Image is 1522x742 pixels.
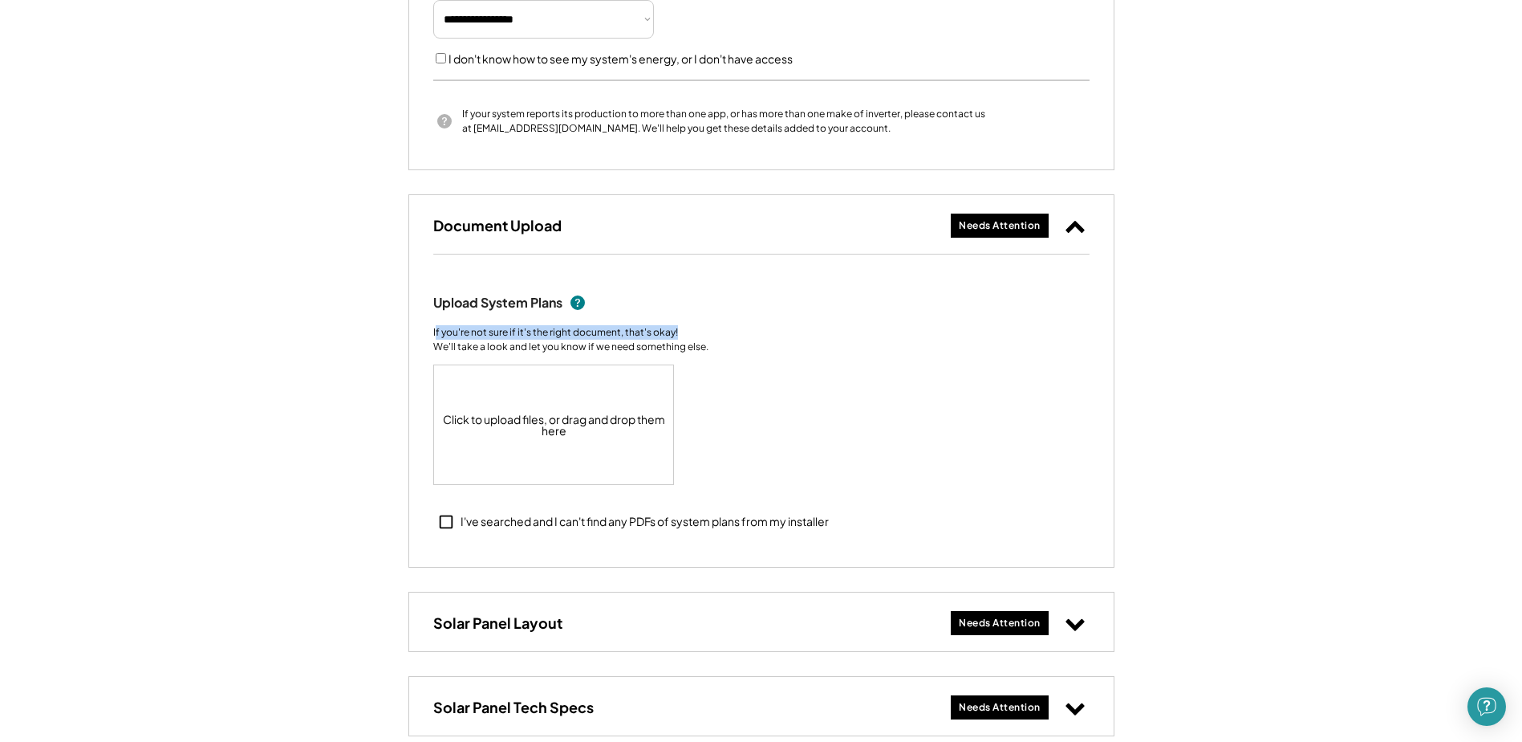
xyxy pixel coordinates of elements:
[433,698,594,716] h3: Solar Panel Tech Specs
[448,51,793,66] label: I don't know how to see my system's energy, or I don't have access
[959,219,1041,233] div: Needs Attention
[433,295,562,312] div: Upload System Plans
[433,216,562,234] h3: Document Upload
[461,514,829,530] div: I've searched and I can't find any PDFs of system plans from my installer
[1467,687,1506,726] div: Open Intercom Messenger
[434,365,675,484] div: Click to upload files, or drag and drop them here
[433,325,708,354] div: If you're not sure if it's the right document, that's okay! We'll take a look and let you know if...
[433,614,562,632] h3: Solar Panel Layout
[959,617,1041,630] div: Needs Attention
[462,107,987,136] div: If your system reports its production to more than one app, or has more than one make of inverter...
[959,701,1041,715] div: Needs Attention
